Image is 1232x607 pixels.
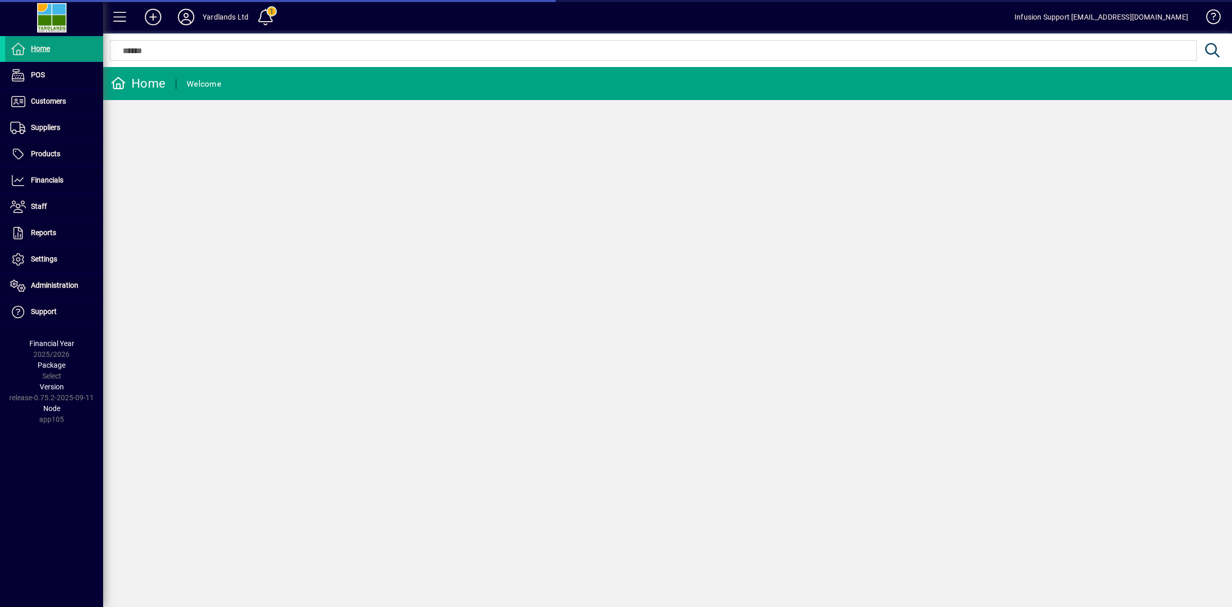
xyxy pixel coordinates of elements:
[40,383,64,391] span: Version
[31,44,50,53] span: Home
[31,307,57,316] span: Support
[38,361,65,369] span: Package
[5,220,103,246] a: Reports
[1198,2,1219,36] a: Knowledge Base
[5,194,103,220] a: Staff
[31,176,63,184] span: Financials
[137,8,170,26] button: Add
[31,202,47,210] span: Staff
[5,62,103,88] a: POS
[5,141,103,167] a: Products
[203,9,248,25] div: Yardlands Ltd
[187,76,221,92] div: Welcome
[31,255,57,263] span: Settings
[5,89,103,114] a: Customers
[5,168,103,193] a: Financials
[29,339,74,348] span: Financial Year
[5,115,103,141] a: Suppliers
[31,281,78,289] span: Administration
[31,97,66,105] span: Customers
[5,273,103,299] a: Administration
[31,228,56,237] span: Reports
[5,247,103,272] a: Settings
[43,404,60,413] span: Node
[5,299,103,325] a: Support
[31,150,60,158] span: Products
[1014,9,1188,25] div: Infusion Support [EMAIL_ADDRESS][DOMAIN_NAME]
[31,123,60,132] span: Suppliers
[31,71,45,79] span: POS
[111,75,165,92] div: Home
[170,8,203,26] button: Profile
